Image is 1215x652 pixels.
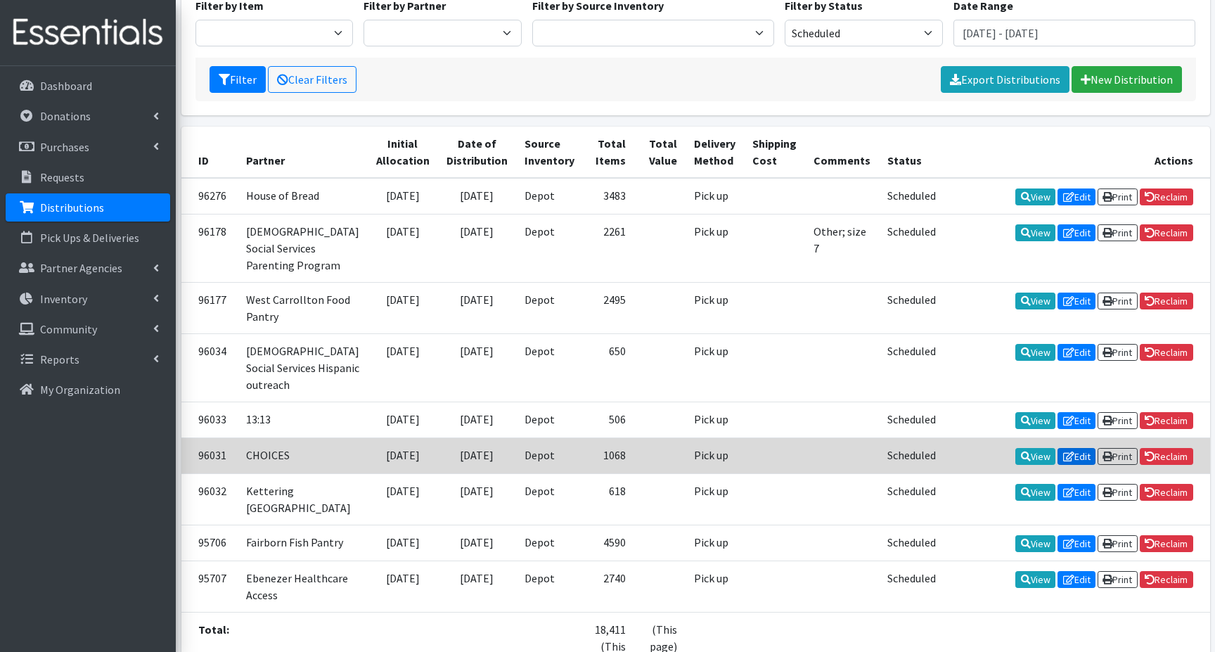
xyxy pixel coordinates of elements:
td: Scheduled [879,473,944,525]
a: Reclaim [1140,412,1193,429]
td: [DATE] [438,333,516,402]
td: 96034 [181,333,238,402]
p: Reports [40,352,79,366]
a: View [1015,344,1055,361]
td: 618 [583,473,634,525]
a: New Distribution [1072,66,1182,93]
a: My Organization [6,376,170,404]
td: 96033 [181,402,238,437]
td: Pick up [686,473,744,525]
p: My Organization [40,383,120,397]
a: View [1015,535,1055,552]
a: Print [1098,188,1138,205]
th: Total Items [583,127,634,178]
a: Edit [1057,224,1095,241]
a: Edit [1057,484,1095,501]
td: Depot [516,561,583,613]
td: [DATE] [368,178,438,215]
a: Purchases [6,133,170,161]
a: Reclaim [1140,448,1193,465]
td: Scheduled [879,525,944,561]
td: 2495 [583,282,634,333]
a: Partner Agencies [6,254,170,282]
td: House of Bread [238,178,368,215]
td: [DATE] [368,473,438,525]
td: Scheduled [879,402,944,437]
td: [DATE] [368,525,438,561]
td: Pick up [686,178,744,215]
a: Reclaim [1140,535,1193,552]
td: [DATE] [438,282,516,333]
td: 95707 [181,561,238,613]
td: [DATE] [438,214,516,282]
p: Community [40,322,97,336]
input: January 1, 2011 - December 31, 2011 [953,20,1196,46]
td: Scheduled [879,178,944,215]
p: Pick Ups & Deliveries [40,231,139,245]
td: 2261 [583,214,634,282]
th: Actions [944,127,1210,178]
td: [DATE] [368,561,438,613]
p: Inventory [40,292,87,306]
td: CHOICES [238,437,368,473]
a: Edit [1057,571,1095,588]
a: View [1015,224,1055,241]
th: ID [181,127,238,178]
td: 3483 [583,178,634,215]
td: [DATE] [368,214,438,282]
td: Depot [516,525,583,561]
td: [DATE] [438,561,516,613]
a: View [1015,412,1055,429]
a: Print [1098,571,1138,588]
td: Scheduled [879,214,944,282]
th: Date of Distribution [438,127,516,178]
a: Requests [6,163,170,191]
a: Reclaim [1140,344,1193,361]
td: Scheduled [879,561,944,613]
td: 96178 [181,214,238,282]
td: Pick up [686,282,744,333]
td: 13:13 [238,402,368,437]
td: Kettering [GEOGRAPHIC_DATA] [238,473,368,525]
td: 506 [583,402,634,437]
a: Distributions [6,193,170,222]
td: Pick up [686,402,744,437]
td: Depot [516,402,583,437]
th: Comments [805,127,879,178]
td: [DATE] [438,525,516,561]
a: Reports [6,345,170,373]
td: [DATE] [438,437,516,473]
td: Depot [516,282,583,333]
td: Pick up [686,333,744,402]
a: Reclaim [1140,224,1193,241]
a: Print [1098,484,1138,501]
a: Edit [1057,412,1095,429]
th: Total Value [634,127,686,178]
p: Dashboard [40,79,92,93]
p: Donations [40,109,91,123]
a: View [1015,484,1055,501]
a: Print [1098,224,1138,241]
a: Export Distributions [941,66,1069,93]
a: View [1015,188,1055,205]
a: Community [6,315,170,343]
td: [DEMOGRAPHIC_DATA] Social Services Hispanic outreach [238,333,368,402]
td: Depot [516,178,583,215]
a: Edit [1057,344,1095,361]
td: Pick up [686,561,744,613]
td: Depot [516,473,583,525]
td: Scheduled [879,437,944,473]
td: Depot [516,437,583,473]
img: HumanEssentials [6,9,170,56]
p: Requests [40,170,84,184]
td: 1068 [583,437,634,473]
th: Shipping Cost [744,127,805,178]
a: Print [1098,344,1138,361]
a: Print [1098,412,1138,429]
th: Source Inventory [516,127,583,178]
td: Depot [516,333,583,402]
th: Initial Allocation [368,127,438,178]
a: View [1015,571,1055,588]
a: Edit [1057,448,1095,465]
td: 650 [583,333,634,402]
